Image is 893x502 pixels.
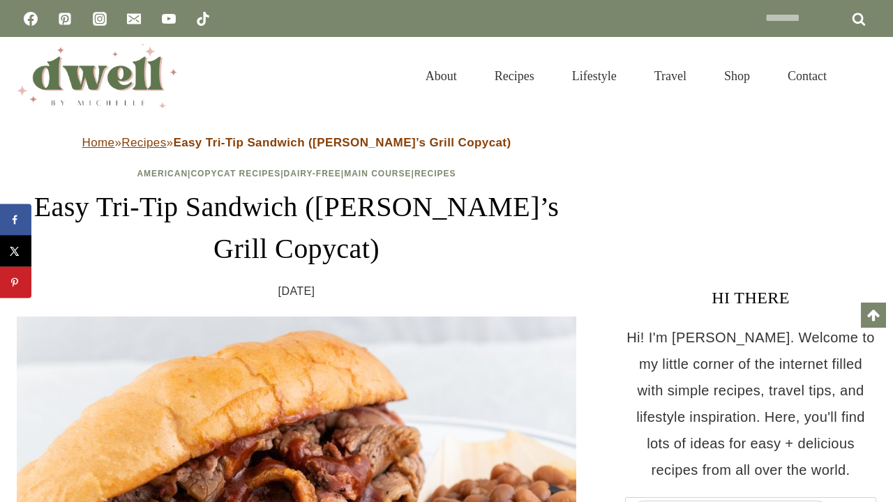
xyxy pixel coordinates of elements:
a: Pinterest [51,5,79,33]
a: About [407,52,476,100]
a: Scroll to top [861,303,886,328]
a: Facebook [17,5,45,33]
h1: Easy Tri-Tip Sandwich ([PERSON_NAME]’s Grill Copycat) [17,186,576,270]
a: Travel [636,52,705,100]
h3: HI THERE [625,285,876,310]
a: Shop [705,52,769,100]
a: YouTube [155,5,183,33]
img: DWELL by michelle [17,44,177,108]
a: Lifestyle [553,52,636,100]
time: [DATE] [278,281,315,302]
a: Copycat Recipes [190,169,280,178]
a: Recipes [476,52,553,100]
a: Home [82,136,115,149]
a: Recipes [121,136,166,149]
a: Email [120,5,148,33]
a: Recipes [414,169,456,178]
a: Contact [769,52,846,100]
a: Dairy-Free [284,169,341,178]
a: Instagram [86,5,114,33]
nav: Primary Navigation [407,52,846,100]
a: American [137,169,188,178]
span: | | | | [137,169,456,178]
span: » » [82,136,511,149]
a: Main Course [344,169,411,178]
button: View Search Form [853,64,876,88]
p: Hi! I'm [PERSON_NAME]. Welcome to my little corner of the internet filled with simple recipes, tr... [625,324,876,483]
a: TikTok [189,5,217,33]
strong: Easy Tri-Tip Sandwich ([PERSON_NAME]’s Grill Copycat) [173,136,511,149]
